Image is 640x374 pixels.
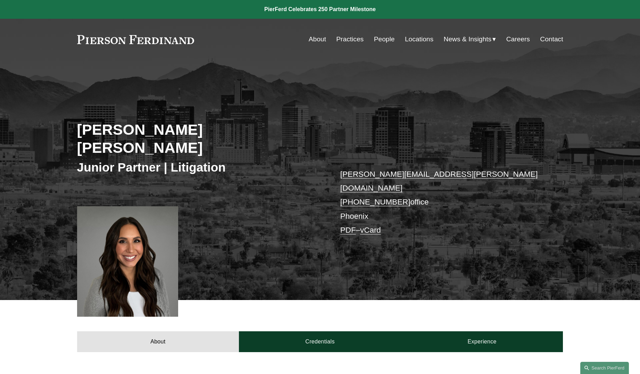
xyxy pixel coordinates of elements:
[77,331,239,352] a: About
[77,120,320,157] h2: [PERSON_NAME] [PERSON_NAME]
[340,167,543,238] p: office Phoenix –
[540,33,563,46] a: Contact
[336,33,364,46] a: Practices
[401,331,563,352] a: Experience
[444,33,496,46] a: folder dropdown
[580,362,629,374] a: Search this site
[444,33,492,45] span: News & Insights
[239,331,401,352] a: Credentials
[506,33,530,46] a: Careers
[374,33,395,46] a: People
[340,198,410,206] a: [PHONE_NUMBER]
[77,160,320,175] h3: Junior Partner | Litigation
[340,226,356,234] a: PDF
[360,226,381,234] a: vCard
[405,33,433,46] a: Locations
[340,170,538,192] a: [PERSON_NAME][EMAIL_ADDRESS][PERSON_NAME][DOMAIN_NAME]
[309,33,326,46] a: About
